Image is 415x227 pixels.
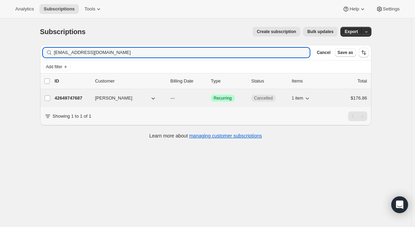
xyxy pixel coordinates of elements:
[55,93,367,103] div: 42649747687[PERSON_NAME]---SuccessRecurringCancelled1 item$176.86
[338,50,353,55] span: Save as
[338,4,370,14] button: Help
[53,113,91,120] p: Showing 1 to 1 of 1
[292,78,327,85] div: Items
[43,63,71,71] button: Add filter
[345,29,358,34] span: Export
[292,93,311,103] button: 1 item
[383,6,400,12] span: Settings
[317,50,330,55] span: Cancel
[314,48,333,57] button: Cancel
[40,28,86,36] span: Subscriptions
[214,95,232,101] span: Recurring
[340,27,362,37] button: Export
[372,4,404,14] button: Settings
[357,78,367,85] p: Total
[252,27,300,37] button: Create subscription
[15,6,34,12] span: Analytics
[46,64,62,70] span: Add filter
[351,95,367,101] span: $176.86
[55,78,90,85] p: ID
[349,6,359,12] span: Help
[348,111,367,121] nav: Pagination
[307,29,333,34] span: Bulk updates
[171,95,175,101] span: ---
[211,78,246,85] div: Type
[254,95,273,101] span: Cancelled
[189,133,262,139] a: managing customer subscriptions
[84,6,95,12] span: Tools
[91,93,161,104] button: [PERSON_NAME]
[149,132,262,139] p: Learn more about
[39,4,79,14] button: Subscriptions
[359,48,369,57] button: Sort the results
[292,95,303,101] span: 1 item
[171,78,205,85] p: Billing Date
[303,27,338,37] button: Bulk updates
[95,78,165,85] p: Customer
[95,95,133,102] span: [PERSON_NAME]
[251,78,286,85] p: Status
[44,6,75,12] span: Subscriptions
[391,196,408,213] div: Open Intercom Messenger
[55,78,367,85] div: IDCustomerBilling DateTypeStatusItemsTotal
[55,95,90,102] p: 42649747687
[257,29,296,34] span: Create subscription
[80,4,106,14] button: Tools
[11,4,38,14] button: Analytics
[335,48,356,57] button: Save as
[54,48,310,57] input: Filter subscribers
